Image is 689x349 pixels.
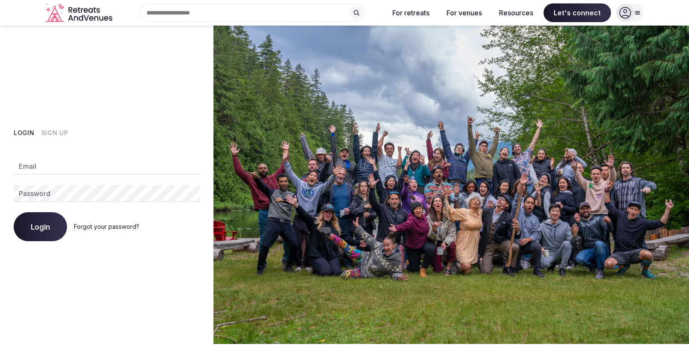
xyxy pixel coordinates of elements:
button: For venues [440,3,489,22]
button: For retreats [385,3,436,22]
svg: Retreats and Venues company logo [46,3,114,23]
img: My Account Background [213,26,689,344]
span: Let's connect [543,3,611,22]
button: Resources [492,3,540,22]
button: Login [14,129,35,137]
a: Visit the homepage [46,3,114,23]
button: Sign Up [41,129,68,137]
span: Login [31,222,50,231]
a: Forgot your password? [74,223,139,230]
button: Login [14,212,67,241]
